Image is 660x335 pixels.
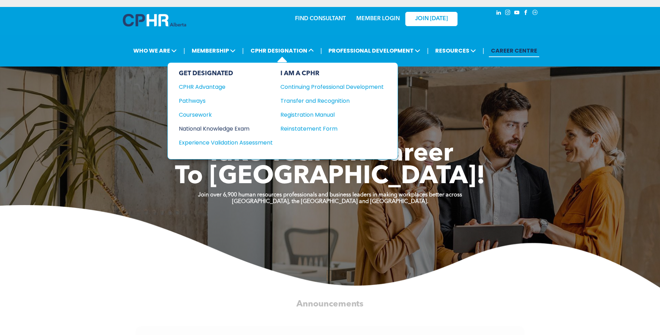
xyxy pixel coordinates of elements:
a: CAREER CENTRE [489,44,539,57]
li: | [183,44,185,58]
a: Transfer and Recognition [280,96,384,105]
a: Experience Validation Assessment [179,138,273,147]
li: | [320,44,322,58]
span: PROFESSIONAL DEVELOPMENT [326,44,422,57]
a: Reinstatement Form [280,124,384,133]
a: Continuing Professional Development [280,83,384,91]
div: Reinstatement Form [280,124,373,133]
a: National Knowledge Exam [179,124,273,133]
span: JOIN [DATE] [415,16,448,22]
a: MEMBER LOGIN [356,16,400,22]
a: linkedin [495,9,503,18]
div: Coursework [179,110,263,119]
li: | [427,44,429,58]
div: CPHR Advantage [179,83,263,91]
span: WHO WE ARE [131,44,179,57]
div: Pathways [179,96,263,105]
a: CPHR Advantage [179,83,273,91]
a: FIND CONSULTANT [295,16,346,22]
div: Transfer and Recognition [280,96,373,105]
div: National Knowledge Exam [179,124,263,133]
strong: [GEOGRAPHIC_DATA], the [GEOGRAPHIC_DATA] and [GEOGRAPHIC_DATA]. [232,199,428,204]
a: instagram [504,9,512,18]
a: Coursework [179,110,273,119]
li: | [242,44,244,58]
a: youtube [513,9,521,18]
div: GET DESIGNATED [179,70,273,77]
a: facebook [522,9,530,18]
div: Registration Manual [280,110,373,119]
span: MEMBERSHIP [190,44,238,57]
a: Social network [531,9,539,18]
a: JOIN [DATE] [405,12,458,26]
img: A blue and white logo for cp alberta [123,14,186,26]
a: Registration Manual [280,110,384,119]
div: Experience Validation Assessment [179,138,263,147]
div: Continuing Professional Development [280,83,373,91]
span: Announcements [296,300,364,309]
span: To [GEOGRAPHIC_DATA]! [175,164,485,189]
a: Pathways [179,96,273,105]
li: | [483,44,484,58]
strong: Join over 6,900 human resources professionals and business leaders in making workplaces better ac... [198,192,462,198]
span: RESOURCES [433,44,478,57]
span: CPHR DESIGNATION [248,44,316,57]
div: I AM A CPHR [280,70,384,77]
